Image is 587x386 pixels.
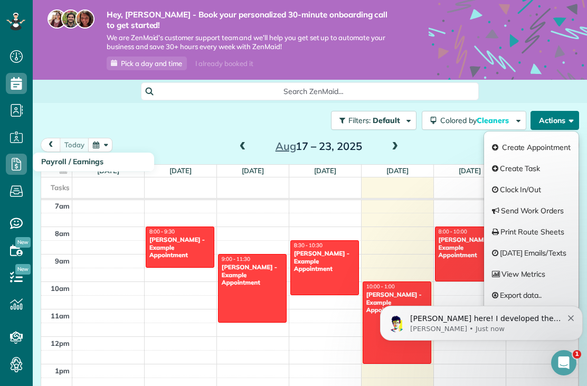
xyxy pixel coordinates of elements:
span: 11am [51,312,70,320]
a: [DATE] [386,166,409,175]
span: Payroll / Earnings [41,157,103,166]
a: [DATE] [97,166,120,175]
button: Colored byCleaners [422,111,526,130]
div: [PERSON_NAME] - Example Appointment [221,263,284,286]
span: 8am [55,229,70,238]
span: Colored by [440,116,513,125]
img: michelle-19f622bdf1676172e81f8f8fba1fb50e276960ebfe0243fe18214015130c80e4.jpg [75,10,94,29]
a: [DATE] Emails/Texts [484,242,579,263]
div: [PERSON_NAME] - Example Appointment [149,236,212,259]
button: prev [41,138,61,152]
button: Actions [531,111,579,130]
div: [PERSON_NAME] - Example Appointment [366,291,429,314]
a: Create Appointment [484,137,579,158]
a: Create Task [484,158,579,179]
a: Print Route Sheets [484,221,579,242]
span: 12pm [51,339,70,347]
div: I already booked it [189,57,259,70]
div: [PERSON_NAME] - Example Appointment [438,236,501,259]
span: Aug [276,139,296,153]
a: [DATE] [459,166,481,175]
a: Filters: Default [326,111,416,130]
iframe: Intercom notifications message [376,284,587,357]
a: Pick a day and time [107,57,187,70]
span: 9am [55,257,70,265]
a: View Metrics [484,263,579,285]
a: [DATE] [314,166,337,175]
span: 1 [573,350,581,359]
span: New [15,264,31,275]
span: Default [373,116,401,125]
span: Cleaners [477,116,510,125]
span: 10am [51,284,70,293]
img: maria-72a9807cf96188c08ef61303f053569d2e2a8a1cde33d635c8a3ac13582a053d.jpg [48,10,67,29]
button: today [60,138,89,152]
strong: Hey, [PERSON_NAME] - Book your personalized 30-minute onboarding call to get started! [107,10,397,30]
span: 8:00 - 9:30 [149,228,175,235]
span: New [15,237,31,248]
span: Pick a day and time [121,59,182,68]
h2: 17 – 23, 2025 [253,140,385,152]
span: 10:00 - 1:00 [366,283,395,290]
img: jorge-587dff0eeaa6aab1f244e6dc62b8924c3b6ad411094392a53c71c6c4a576187d.jpg [61,10,80,29]
a: [DATE] [169,166,192,175]
span: 7am [55,202,70,210]
span: Tasks [51,183,70,192]
span: Filters: [348,116,371,125]
span: 8:30 - 10:30 [294,242,323,249]
div: [PERSON_NAME] - Example Appointment [293,250,356,272]
span: We are ZenMaid’s customer support team and we’ll help you get set up to automate your business an... [107,33,397,51]
a: [DATE] [242,166,264,175]
span: 8:00 - 10:00 [439,228,467,235]
button: Filters: Default [331,111,416,130]
iframe: Intercom live chat [551,350,576,375]
a: Send Work Orders [484,200,579,221]
a: Clock In/Out [484,179,579,200]
span: 1pm [55,366,70,375]
span: 9:00 - 11:30 [222,256,250,262]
